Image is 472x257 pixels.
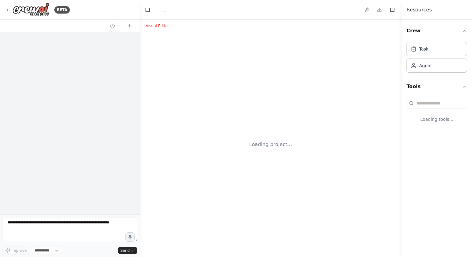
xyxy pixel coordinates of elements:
div: Tools [407,95,467,132]
button: Start a new chat [125,22,135,30]
button: Switch to previous chat [107,22,122,30]
button: Hide right sidebar [388,6,397,14]
h4: Resources [407,6,432,14]
button: Tools [407,78,467,95]
img: Logo [12,3,49,17]
button: Click to speak your automation idea [125,232,135,242]
div: Task [419,46,428,52]
button: Crew [407,22,467,39]
div: Loading project... [249,141,292,148]
span: Improve [11,248,27,253]
div: BETA [54,6,70,14]
nav: breadcrumb [162,7,166,13]
button: Send [118,247,137,254]
button: Hide left sidebar [143,6,152,14]
div: Agent [419,63,432,69]
span: ... [162,7,166,13]
button: Improve [2,247,29,255]
span: Send [120,248,130,253]
div: Crew [407,39,467,78]
div: Loading tools... [407,111,467,127]
button: Visual Editor [142,22,173,30]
